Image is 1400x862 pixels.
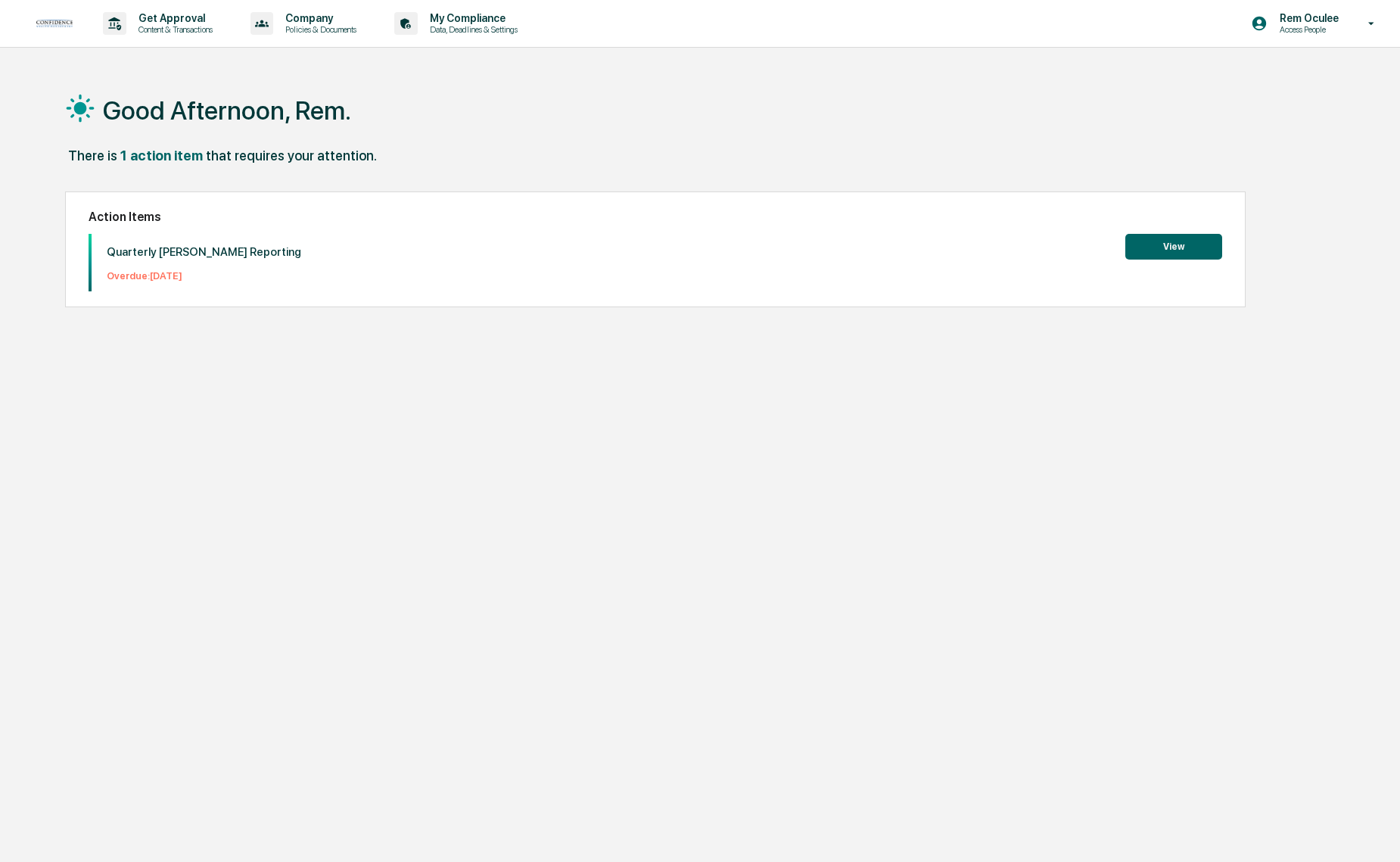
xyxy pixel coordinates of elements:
a: View [1125,238,1222,253]
button: View [1125,234,1222,260]
p: Quarterly [PERSON_NAME] Reporting [107,245,301,259]
p: Get Approval [126,12,220,24]
p: Company [273,12,364,24]
div: There is [68,148,117,163]
p: My Compliance [418,12,525,24]
p: Access People [1268,24,1346,35]
p: Rem Oculee [1268,12,1346,24]
img: logo [36,20,73,27]
div: 1 action item [120,148,203,163]
p: Policies & Documents [273,24,364,35]
p: Content & Transactions [126,24,220,35]
p: Overdue: [DATE] [107,270,301,282]
h2: Action Items [89,210,1223,224]
h1: Good Afternoon, Rem. [103,95,351,126]
div: that requires your attention. [206,148,377,163]
p: Data, Deadlines & Settings [418,24,525,35]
